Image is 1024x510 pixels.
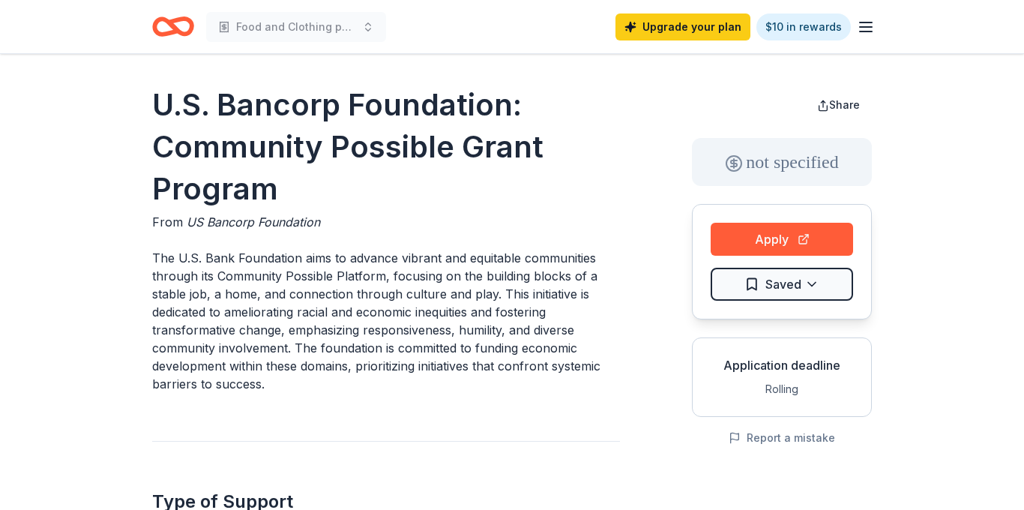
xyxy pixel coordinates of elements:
span: US Bancorp Foundation [187,214,320,229]
button: Report a mistake [729,429,835,447]
button: Apply [711,223,853,256]
p: The U.S. Bank Foundation aims to advance vibrant and equitable communities through its Community ... [152,249,620,393]
a: Upgrade your plan [615,13,750,40]
div: Rolling [705,380,859,398]
a: Home [152,9,194,44]
div: From [152,213,620,231]
button: Food and Clothing pantry [206,12,386,42]
span: Share [829,98,860,111]
span: Food and Clothing pantry [236,18,356,36]
button: Saved [711,268,853,301]
h1: U.S. Bancorp Foundation: Community Possible Grant Program [152,84,620,210]
div: not specified [692,138,872,186]
button: Share [805,90,872,120]
div: Application deadline [705,356,859,374]
span: Saved [765,274,801,294]
a: $10 in rewards [756,13,851,40]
